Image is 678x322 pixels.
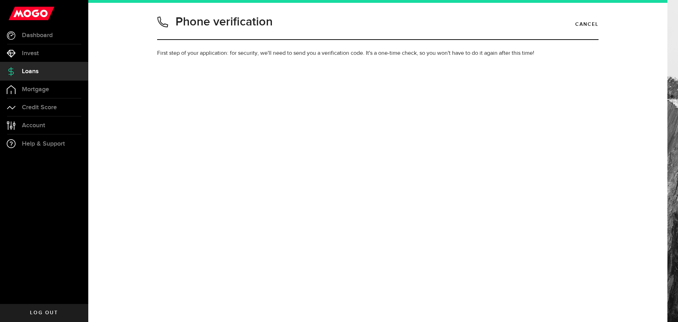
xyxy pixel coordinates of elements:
button: Open LiveChat chat widget [6,3,27,24]
h1: Phone verification [176,13,273,31]
span: Mortgage [22,86,49,93]
span: Help & Support [22,141,65,147]
span: Credit Score [22,104,57,111]
span: Account [22,122,45,129]
span: Log out [30,310,58,315]
span: Invest [22,50,39,57]
p: First step of your application: for security, we'll need to send you a verification code. It's a ... [157,49,599,58]
span: Loans [22,68,38,75]
span: Dashboard [22,32,53,39]
a: Cancel [575,18,599,30]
